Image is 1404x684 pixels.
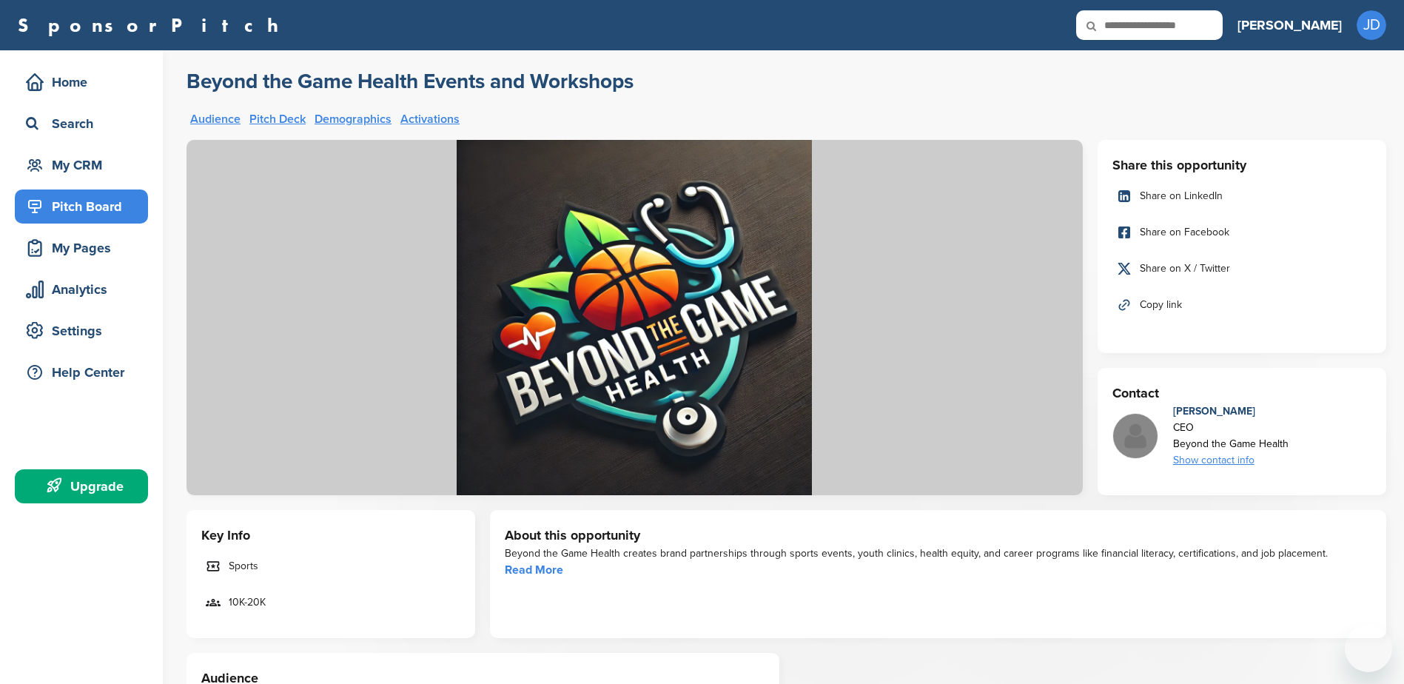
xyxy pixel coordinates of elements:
[229,594,266,611] span: 10K-20K
[315,113,392,125] a: Demographics
[1112,289,1371,321] a: Copy link
[22,235,148,261] div: My Pages
[1140,261,1230,277] span: Share on X / Twitter
[1113,414,1158,458] img: Missing
[15,190,148,224] a: Pitch Board
[22,152,148,178] div: My CRM
[1140,188,1223,204] span: Share on LinkedIn
[1345,625,1392,672] iframe: Button to launch messaging window
[15,355,148,389] a: Help Center
[1173,403,1289,420] div: [PERSON_NAME]
[15,314,148,348] a: Settings
[15,148,148,182] a: My CRM
[22,359,148,386] div: Help Center
[1173,436,1289,452] div: Beyond the Game Health
[22,473,148,500] div: Upgrade
[505,546,1371,562] div: Beyond the Game Health creates brand partnerships through sports events, youth clinics, health eq...
[1112,383,1371,403] h3: Contact
[18,16,288,35] a: SponsorPitch
[22,110,148,137] div: Search
[15,107,148,141] a: Search
[1112,155,1371,175] h3: Share this opportunity
[22,69,148,95] div: Home
[15,65,148,99] a: Home
[1140,297,1182,313] span: Copy link
[249,113,306,125] a: Pitch Deck
[22,276,148,303] div: Analytics
[15,469,148,503] a: Upgrade
[187,140,1083,495] img: Sponsorpitch &
[1357,10,1386,40] span: JD
[15,272,148,306] a: Analytics
[187,68,634,95] a: Beyond the Game Health Events and Workshops
[201,525,460,546] h3: Key Info
[22,193,148,220] div: Pitch Board
[505,563,563,577] a: Read More
[1173,420,1289,436] div: CEO
[1112,217,1371,248] a: Share on Facebook
[1112,181,1371,212] a: Share on LinkedIn
[1140,224,1229,241] span: Share on Facebook
[1112,253,1371,284] a: Share on X / Twitter
[15,231,148,265] a: My Pages
[22,318,148,344] div: Settings
[229,558,258,574] span: Sports
[1173,452,1289,469] div: Show contact info
[505,525,1371,546] h3: About this opportunity
[190,113,241,125] a: Audience
[400,113,460,125] a: Activations
[1237,15,1342,36] h3: [PERSON_NAME]
[1237,9,1342,41] a: [PERSON_NAME]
